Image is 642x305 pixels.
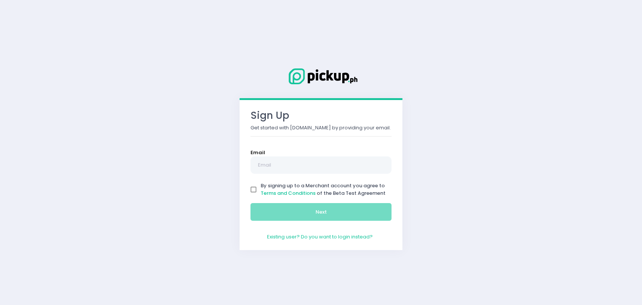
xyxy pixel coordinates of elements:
[250,124,392,132] p: Get started with [DOMAIN_NAME] by providing your email.
[267,233,373,240] a: Existing user? Do you want to login instead?
[250,110,392,121] h3: Sign Up
[284,67,359,86] img: Logo
[250,203,392,221] button: Next
[250,156,392,174] input: Email
[261,182,386,197] span: By signing up to a Merchant account you agree to of the Beta Test Agreement
[250,149,265,156] label: Email
[261,190,316,197] a: Terms and Conditions
[316,208,327,215] span: Next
